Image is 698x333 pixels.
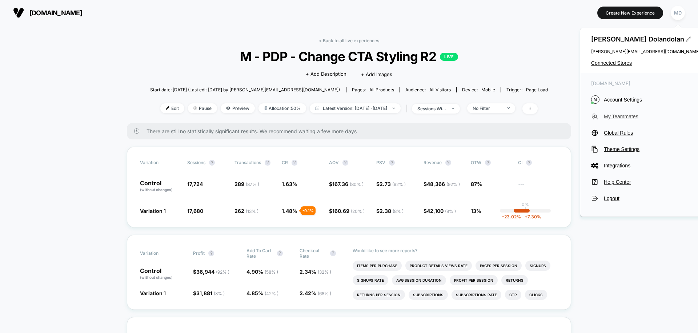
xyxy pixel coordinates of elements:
span: Edit [160,103,184,113]
button: ? [526,160,532,166]
span: M - PDP - Change CTA Styling R2 [170,49,528,64]
span: 42,100 [427,208,456,214]
li: Items Per Purchase [353,261,402,271]
span: 2.42 % [300,290,331,296]
span: Profit [193,250,205,256]
span: There are still no statistically significant results. We recommend waiting a few more days [147,128,557,134]
span: ( 92 % ) [446,182,460,187]
img: end [452,108,454,109]
p: Would like to see more reports? [353,248,558,253]
span: 2.34 % [300,269,331,275]
li: Profit Per Session [450,275,498,285]
span: PSV [376,160,385,165]
span: 1.48 % [282,208,297,214]
span: $ [424,181,460,187]
li: Pages Per Session [476,261,522,271]
li: Subscriptions [409,290,448,300]
span: ( 80 % ) [350,182,364,187]
a: < Back to all live experiences [319,38,379,43]
span: 17,680 [187,208,203,214]
span: Device: [456,87,501,92]
span: $ [376,181,406,187]
span: OTW [471,160,511,166]
button: MD [669,5,687,20]
span: $ [193,290,225,296]
span: ( 92 % ) [392,182,406,187]
li: Returns Per Session [353,290,405,300]
img: edit [166,106,169,110]
span: $ [424,208,456,214]
button: ? [445,160,451,166]
span: 167.36 [332,181,364,187]
span: CI [518,160,558,166]
span: 48,366 [427,181,460,187]
span: 2.38 [380,208,404,214]
button: ? [209,160,215,166]
span: ( 8 % ) [214,291,225,296]
span: ( 8 % ) [445,209,456,214]
p: | [525,207,526,213]
li: Ctr [505,290,521,300]
span: ( 13 % ) [246,209,258,214]
span: CR [282,160,288,165]
span: + Add Description [306,71,346,78]
span: $ [193,269,229,275]
p: 0% [522,202,529,207]
span: + [525,214,527,219]
span: 87% [471,181,482,187]
span: Sessions [187,160,205,165]
li: Signups [525,261,550,271]
div: - 9.1 % [301,206,316,215]
span: Preview [221,103,255,113]
span: ( 68 % ) [318,291,331,296]
img: rebalance [264,106,267,110]
span: 2.73 [380,181,406,187]
div: Pages: [352,87,394,92]
img: end [393,107,395,109]
span: ( 20 % ) [351,209,365,214]
i: M [591,95,599,104]
span: AOV [329,160,339,165]
li: Product Details Views Rate [405,261,472,271]
span: All Visitors [429,87,451,92]
div: No Filter [473,106,502,111]
div: Trigger: [506,87,548,92]
img: Visually logo [13,7,24,18]
span: + Add Images [361,71,392,77]
span: Latest Version: [DATE] - [DATE] [310,103,401,113]
span: 17,724 [187,181,203,187]
button: ? [277,250,283,256]
button: ? [342,160,348,166]
img: end [193,106,197,110]
span: | [404,103,412,114]
span: 160.69 [332,208,365,214]
span: ( 92 % ) [216,269,229,275]
p: LIVE [440,53,458,61]
span: 4.85 % [246,290,278,296]
span: ( 8 % ) [393,209,404,214]
span: ( 32 % ) [318,269,331,275]
span: 262 [234,208,258,214]
span: 7.30 % [521,214,541,219]
li: Signups Rate [353,275,388,285]
span: Variation [140,248,180,259]
div: sessions with impression [417,106,446,111]
span: $ [329,208,365,214]
img: end [507,107,510,109]
p: Control [140,180,180,193]
button: ? [389,160,395,166]
li: Avg Session Duration [392,275,446,285]
button: ? [485,160,491,166]
span: Variation 1 [140,290,166,296]
span: Start date: [DATE] (Last edit [DATE] by [PERSON_NAME][EMAIL_ADDRESS][DOMAIN_NAME]) [150,87,340,92]
span: Allocation: 50% [258,103,306,113]
span: Variation 1 [140,208,166,214]
span: mobile [481,87,495,92]
span: [DOMAIN_NAME] [29,9,82,17]
img: calendar [315,106,319,110]
span: all products [369,87,394,92]
span: 36,944 [196,269,229,275]
span: --- [518,182,558,193]
span: 31,881 [196,290,225,296]
span: Add To Cart Rate [246,248,273,259]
